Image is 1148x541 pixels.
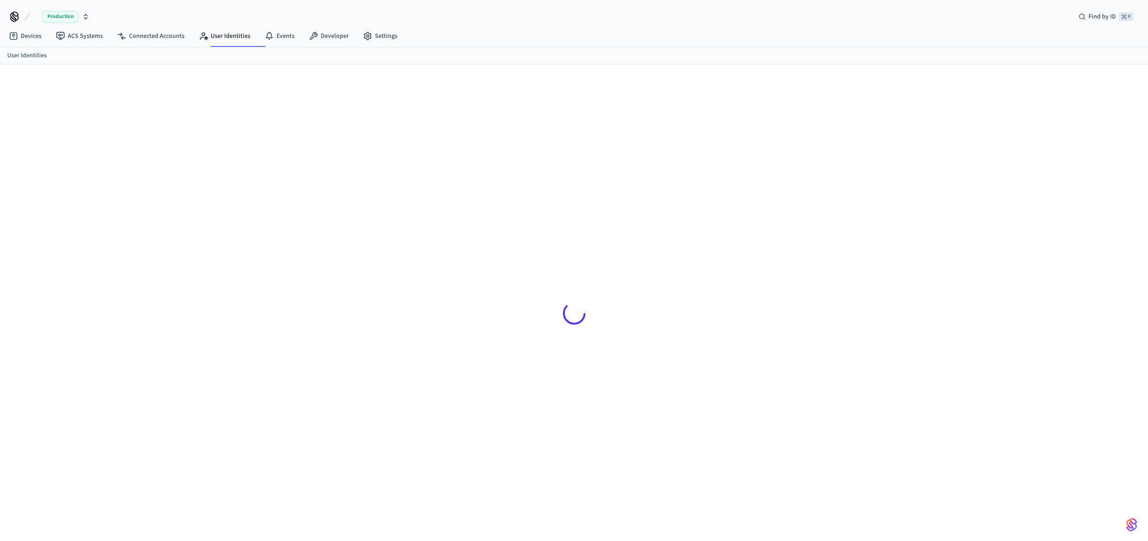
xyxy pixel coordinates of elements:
[1119,12,1134,21] span: ⌘ K
[302,28,356,44] a: Developer
[7,51,47,60] a: User Identities
[356,28,405,44] a: Settings
[1088,12,1116,21] span: Find by ID
[2,28,49,44] a: Devices
[258,28,302,44] a: Events
[1126,518,1137,532] img: SeamLogoGradient.69752ec5.svg
[110,28,192,44] a: Connected Accounts
[1071,9,1141,25] div: Find by ID⌘ K
[192,28,258,44] a: User Identities
[49,28,110,44] a: ACS Systems
[42,11,78,23] span: Production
